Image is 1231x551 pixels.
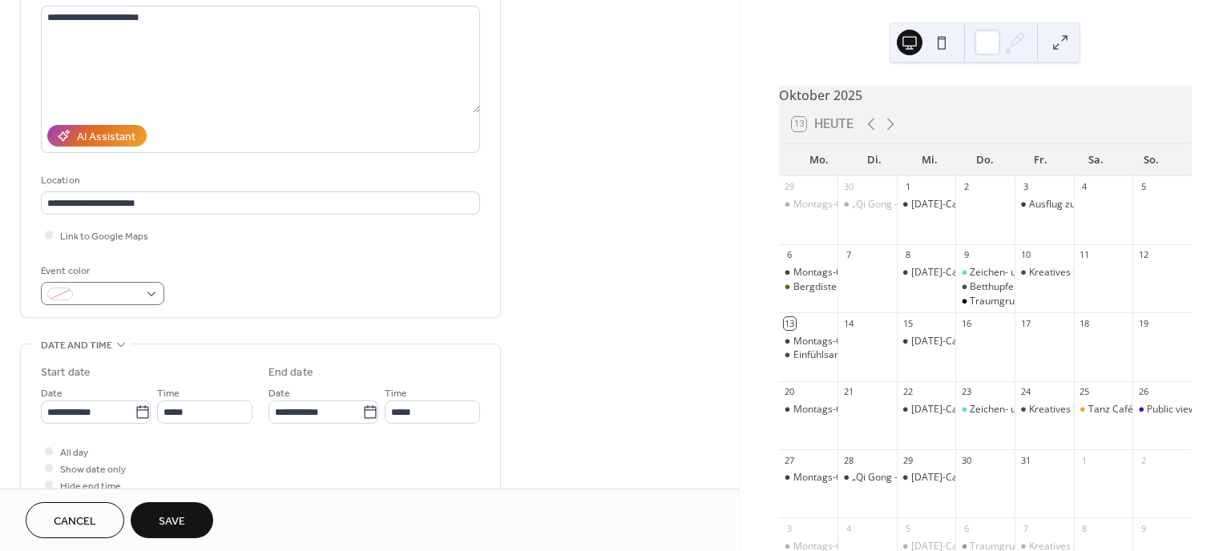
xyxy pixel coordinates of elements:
[1079,249,1091,261] div: 11
[960,386,972,398] div: 23
[157,385,180,402] span: Time
[960,317,972,329] div: 16
[1137,317,1149,329] div: 19
[793,471,914,485] div: Montags-Café mit Angelika
[792,144,847,176] div: Mo.
[47,125,147,147] button: AI Assistant
[902,454,914,466] div: 29
[131,502,213,538] button: Save
[1074,403,1133,416] div: Tanz Café mit Babsi und Ulli
[958,144,1013,176] div: Do.
[793,403,914,416] div: Montags-Café mit Angelika
[1015,403,1074,416] div: Kreatives Schreiben mit Maria Aschenwald
[159,513,185,530] span: Save
[793,266,914,280] div: Montags-Café mit Angelika
[897,266,956,280] div: Mittwoch-Café
[1013,144,1068,176] div: Fr.
[1019,249,1031,261] div: 10
[902,249,914,261] div: 8
[1079,386,1091,398] div: 25
[1088,403,1213,416] div: Tanz Café mit Babsi und Ulli
[784,454,796,466] div: 27
[1137,522,1149,534] div: 9
[779,266,838,280] div: Montags-Café mit Angelika
[784,386,796,398] div: 20
[784,522,796,534] div: 3
[955,403,1015,416] div: Zeichen- und Malgruppe
[41,263,161,280] div: Event color
[842,522,854,534] div: 4
[793,348,1030,362] div: Einfühlsame Kommunikation – Offene Übungsgruppe
[1079,522,1091,534] div: 8
[268,385,290,402] span: Date
[779,348,838,362] div: Einfühlsame Kommunikation – Offene Übungsgruppe
[911,471,967,485] div: [DATE]-Café
[911,266,967,280] div: [DATE]-Café
[779,198,838,211] div: Montags-Café mit Angelika
[970,280,1141,294] div: Betthupferl Tarot mit [PERSON_NAME]
[1019,317,1031,329] div: 17
[897,198,956,211] div: Mittwoch-Café
[26,502,124,538] button: Cancel
[970,403,1079,416] div: Zeichen- und Malgruppe
[902,181,914,193] div: 1
[852,471,998,485] div: „Qi Gong – Der Genuss des Jetzt“
[837,198,897,211] div: „Qi Gong – Der Genuss des Jetzt“
[1132,403,1192,416] div: Public viewing: Gespräche mit Gopal
[852,198,998,211] div: „Qi Gong – Der Genuss des Jetzt“
[1019,522,1031,534] div: 7
[1019,454,1031,466] div: 31
[60,461,126,478] span: Show date only
[955,280,1015,294] div: Betthupferl Tarot mit Lisa Kutmon
[842,249,854,261] div: 7
[842,181,854,193] div: 30
[60,478,121,495] span: Hide end time
[902,522,914,534] div: 5
[842,317,854,329] div: 14
[902,386,914,398] div: 22
[1068,144,1124,176] div: Sa.
[960,249,972,261] div: 9
[793,280,902,294] div: Bergdistel Kräuterrunde
[960,181,972,193] div: 2
[1019,386,1031,398] div: 24
[41,172,477,189] div: Location
[1019,181,1031,193] div: 3
[1079,181,1091,193] div: 4
[784,181,796,193] div: 29
[784,317,796,329] div: 13
[842,454,854,466] div: 28
[793,198,914,211] div: Montags-Café mit Angelika
[1029,403,1213,416] div: Kreatives Schreiben mit [PERSON_NAME]
[1124,144,1179,176] div: So.
[779,403,838,416] div: Montags-Café mit Angelika
[54,513,96,530] span: Cancel
[77,129,135,146] div: AI Assistant
[779,86,1192,105] div: Oktober 2025
[1029,266,1213,280] div: Kreatives Schreiben mit [PERSON_NAME]
[779,335,838,348] div: Montags-Café mit Angelika
[60,228,148,245] span: Link to Google Maps
[1137,454,1149,466] div: 2
[970,266,1079,280] div: Zeichen- und Malgruppe
[837,471,897,485] div: „Qi Gong – Der Genuss des Jetzt“
[847,144,902,176] div: Di.
[955,266,1015,280] div: Zeichen- und Malgruppe
[970,295,1126,308] div: Traumgruppe mit [PERSON_NAME]
[960,454,972,466] div: 30
[1137,386,1149,398] div: 26
[41,337,112,354] span: Date and time
[902,317,914,329] div: 15
[911,198,967,211] div: [DATE]-Café
[1015,266,1074,280] div: Kreatives Schreiben mit Maria Aschenwald
[911,335,967,348] div: [DATE]-Café
[784,249,796,261] div: 6
[779,471,838,485] div: Montags-Café mit Angelika
[385,385,407,402] span: Time
[41,364,91,381] div: Start date
[911,403,967,416] div: [DATE]-Café
[268,364,313,381] div: End date
[955,295,1015,308] div: Traumgruppe mit Christa Wolf
[793,335,914,348] div: Montags-Café mit Angelika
